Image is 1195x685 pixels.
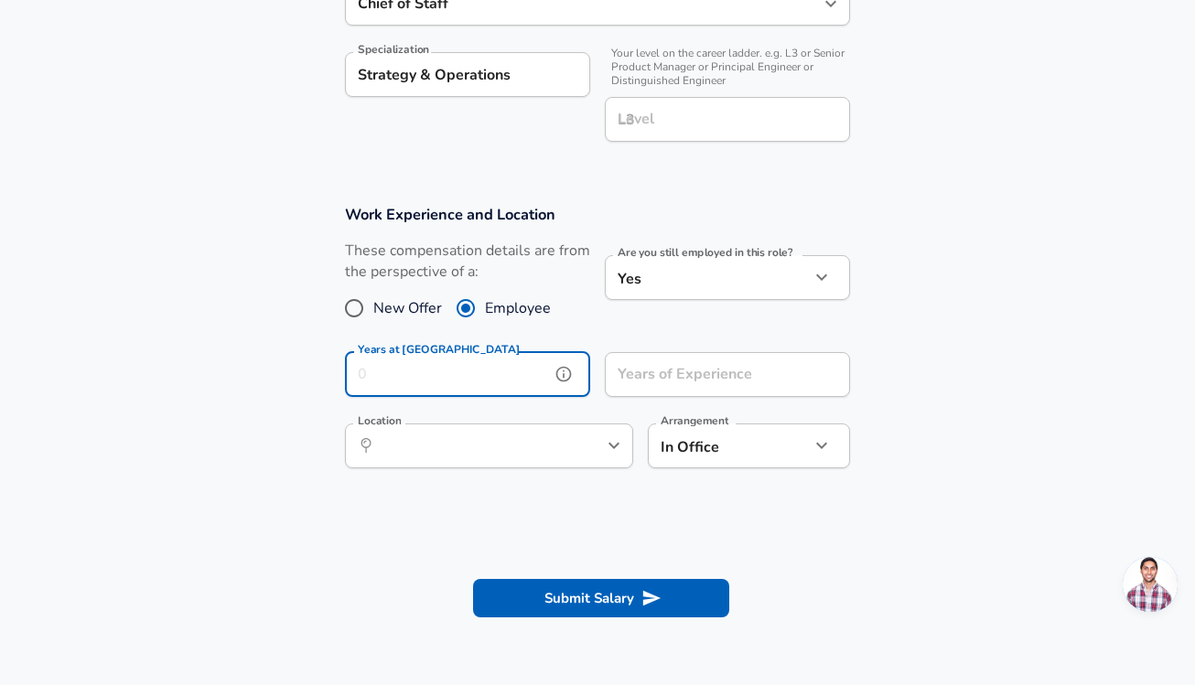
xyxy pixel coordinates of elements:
[345,241,590,283] label: These compensation details are from the perspective of a:
[618,247,792,258] label: Are you still employed in this role?
[605,352,810,397] input: 7
[485,297,551,319] span: Employee
[1123,557,1178,612] div: Open chat
[605,255,810,300] div: Yes
[345,52,590,97] input: Specialization
[601,433,627,458] button: Open
[358,344,520,355] label: Years at [GEOGRAPHIC_DATA]
[345,352,550,397] input: 0
[373,297,442,319] span: New Offer
[605,47,850,88] span: Your level on the career ladder. e.g. L3 or Senior Product Manager or Principal Engineer or Disti...
[550,360,577,388] button: help
[345,204,850,225] h3: Work Experience and Location
[613,105,842,134] input: L3
[661,415,728,426] label: Arrangement
[358,415,401,426] label: Location
[473,579,729,617] button: Submit Salary
[358,44,429,55] label: Specialization
[648,423,782,468] div: In Office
